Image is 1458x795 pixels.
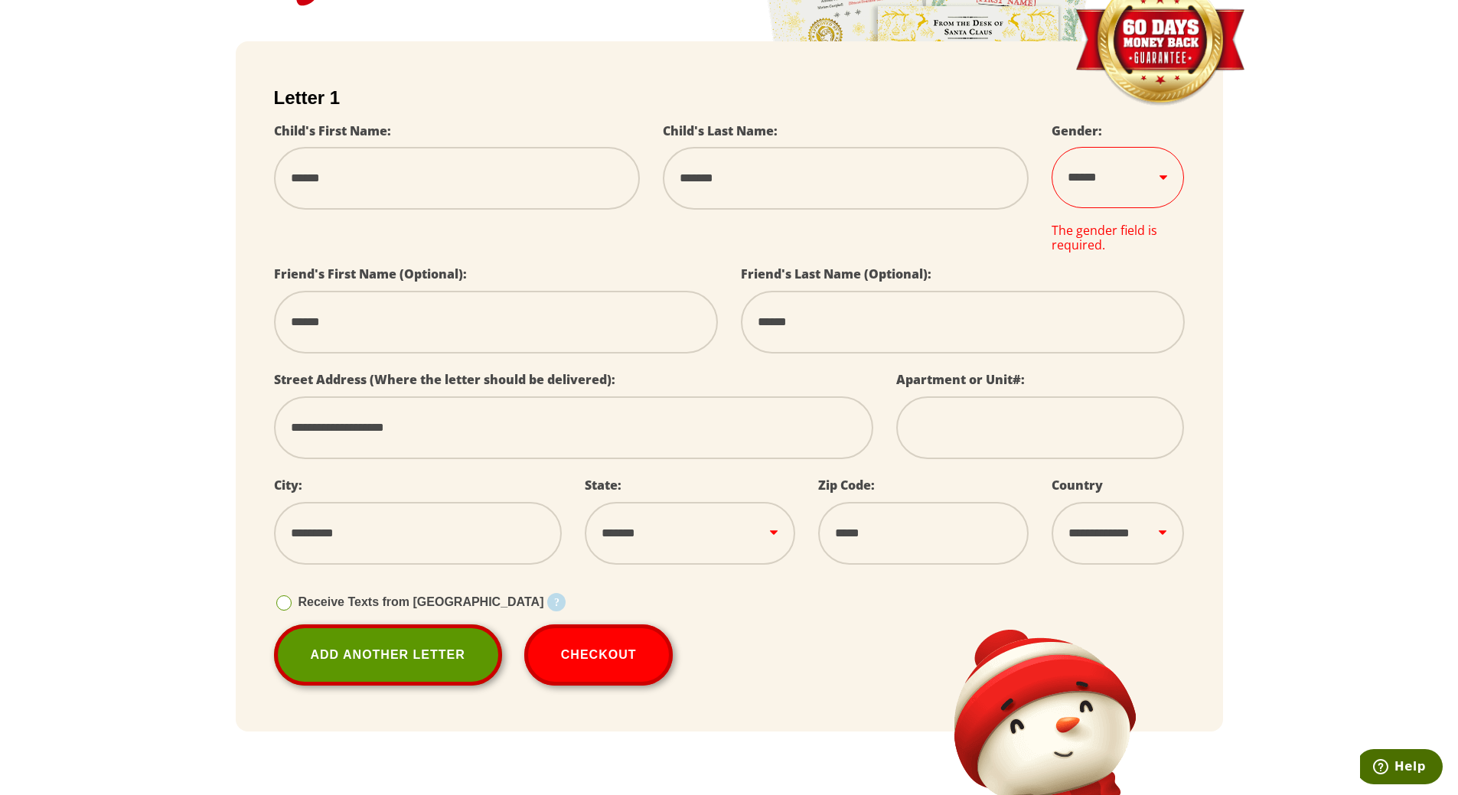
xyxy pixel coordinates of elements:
label: Gender: [1052,122,1102,139]
label: Street Address (Where the letter should be delivered): [274,371,615,388]
label: Friend's First Name (Optional): [274,266,467,282]
label: Child's First Name: [274,122,391,139]
button: Checkout [524,624,674,686]
a: Add Another Letter [274,624,502,686]
label: Child's Last Name: [663,122,778,139]
label: City: [274,477,302,494]
span: Receive Texts from [GEOGRAPHIC_DATA] [298,595,544,608]
div: The gender field is required. [1052,223,1184,252]
label: Friend's Last Name (Optional): [741,266,931,282]
label: Zip Code: [818,477,875,494]
label: Country [1052,477,1103,494]
label: State: [585,477,621,494]
iframe: Opens a widget where you can find more information [1360,749,1443,787]
h2: Letter 1 [274,87,1185,109]
label: Apartment or Unit#: [896,371,1025,388]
